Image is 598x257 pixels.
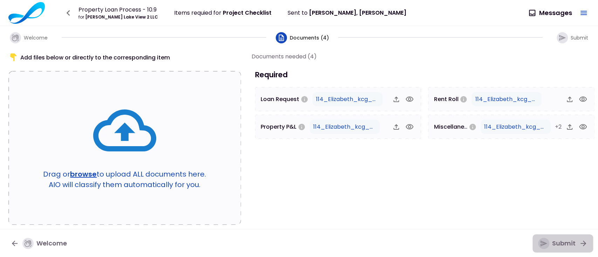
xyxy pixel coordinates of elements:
[532,234,593,252] button: Submit
[524,4,578,22] button: Messages
[174,8,271,17] div: Items requied for
[5,234,73,252] button: Welcome
[4,27,53,49] button: Welcome
[571,34,588,41] span: Submit
[275,27,330,49] button: Documents (4)
[288,8,406,17] div: Sent to
[8,52,241,63] div: Add files below or directly to the corresponding item
[309,9,406,17] span: [PERSON_NAME], [PERSON_NAME]
[252,52,317,61] div: Documents needed (4)
[70,169,97,179] button: browse
[24,34,48,41] span: Welcome
[252,69,598,80] h3: Required
[36,169,213,190] p: Drag or to upload ALL documents here. AIO will classify them automatically for you.
[555,123,562,131] span: +2
[538,238,576,249] div: Submit
[78,14,158,20] div: [PERSON_NAME] Lake View 2 LLC
[78,5,158,14] div: Property Loan Process - 10.9
[261,95,299,103] span: Loan Request
[223,9,271,17] span: Project Checklist
[261,123,296,131] span: Property P&L
[434,123,509,131] span: Miscellaneous Documents
[551,27,594,49] button: Submit
[298,123,305,131] svg: Please upload latest P&L for the property
[22,238,67,249] div: Welcome
[8,2,45,24] img: Logo
[290,34,329,41] span: Documents (4)
[434,95,458,103] span: Rent Roll
[78,14,84,20] span: for
[301,95,308,103] svg: Please upload
[460,95,467,103] svg: Please upload up-to-date Rent Roll
[469,123,476,131] svg: Please upload other documents here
